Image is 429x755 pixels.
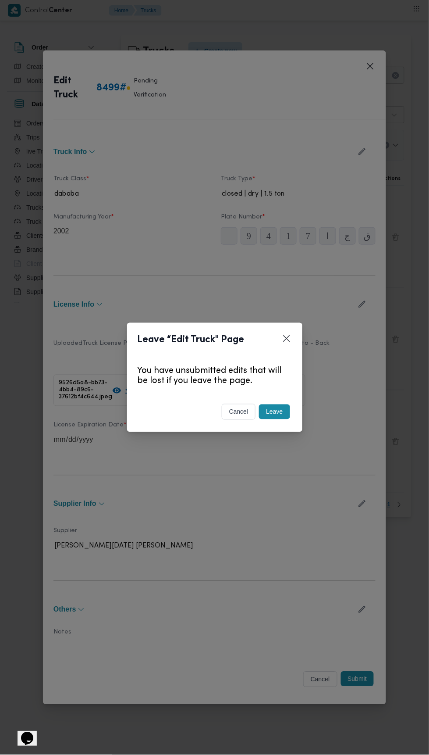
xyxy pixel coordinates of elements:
p: You have unsubmitted edits that will be lost if you leave the page. [138,367,292,387]
button: Leave [259,404,290,419]
button: cancel [222,404,256,420]
button: Closes this modal window [281,333,292,344]
iframe: chat widget [9,720,37,746]
header: Leave “Edit Truck" Page [138,333,313,347]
